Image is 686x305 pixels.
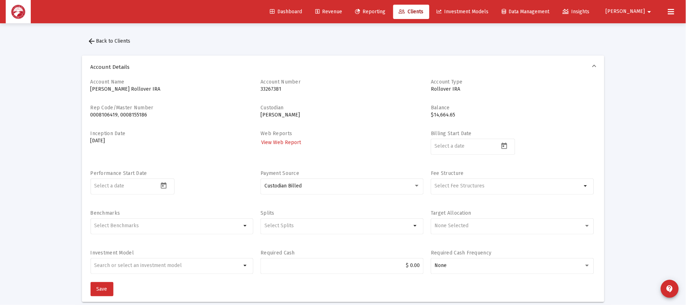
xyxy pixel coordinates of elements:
label: Splits [261,210,274,216]
label: Custodian [261,105,284,111]
button: Open calendar [499,140,510,151]
p: [DATE] [91,137,254,144]
span: Revenue [315,9,342,15]
label: Fee Structure [431,170,464,176]
button: Open calendar [159,180,169,191]
input: Select Benchmarks [94,223,241,229]
a: Dashboard [264,5,308,19]
span: Custodian Billed [264,183,302,189]
mat-icon: contact_support [666,285,674,293]
label: Performance Start Date [91,170,147,176]
label: Required Cash Frequency [431,250,491,256]
label: Investment Model [91,250,134,256]
input: Select a date [94,183,159,189]
a: View Web Report [261,137,302,148]
mat-icon: arrow_drop_down [241,261,250,270]
mat-chip-list: Selection [264,221,412,230]
label: Billing Start Date [431,130,472,137]
button: Save [91,282,113,296]
input: Select Fee Structures [435,183,582,189]
span: Investment Models [437,9,489,15]
mat-icon: arrow_drop_down [645,5,654,19]
label: Web Reports [261,130,292,137]
span: Data Management [502,9,550,15]
mat-chip-list: Selection [435,182,582,190]
a: Insights [557,5,595,19]
span: Back to Clients [88,38,131,44]
label: Inception Date [91,130,126,137]
a: Revenue [310,5,348,19]
a: Investment Models [431,5,495,19]
span: Account Details [91,63,593,71]
a: Reporting [350,5,391,19]
input: Select a date [435,143,499,149]
img: Dashboard [11,5,25,19]
mat-chip-list: Selection [94,221,241,230]
span: Save [97,286,107,292]
input: $2000.00 [264,263,420,268]
input: undefined [94,263,241,268]
span: None Selected [435,223,469,229]
span: Reporting [355,9,386,15]
label: Balance [431,105,450,111]
span: None [435,262,447,268]
mat-icon: arrow_drop_down [412,221,420,230]
mat-expansion-panel-header: Account Details [82,56,604,78]
p: $14,664.65 [431,111,594,119]
label: Target Allocation [431,210,471,216]
p: Rollover IRA [431,86,594,93]
p: 0008106419, 0008155186 [91,111,254,119]
a: Clients [393,5,429,19]
div: Account Details [82,78,604,302]
input: Select Splits [264,223,412,229]
span: Insights [563,9,590,15]
a: Data Management [496,5,555,19]
p: [PERSON_NAME] Rollover IRA [91,86,254,93]
label: Benchmarks [91,210,120,216]
mat-icon: arrow_drop_down [582,182,590,190]
span: Dashboard [270,9,302,15]
mat-icon: arrow_back [88,37,96,46]
button: [PERSON_NAME] [597,4,662,19]
label: Rep Code/Master Number [91,105,154,111]
span: Clients [399,9,424,15]
label: Account Number [261,79,301,85]
span: View Web Report [261,139,301,146]
span: [PERSON_NAME] [606,9,645,15]
p: [PERSON_NAME] [261,111,424,119]
label: Payment Source [261,170,299,176]
label: Account Name [91,79,125,85]
label: Account Type [431,79,462,85]
button: Back to Clients [82,34,136,48]
mat-icon: arrow_drop_down [241,221,250,230]
p: 33267381 [261,86,424,93]
label: Required Cash [261,250,295,256]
